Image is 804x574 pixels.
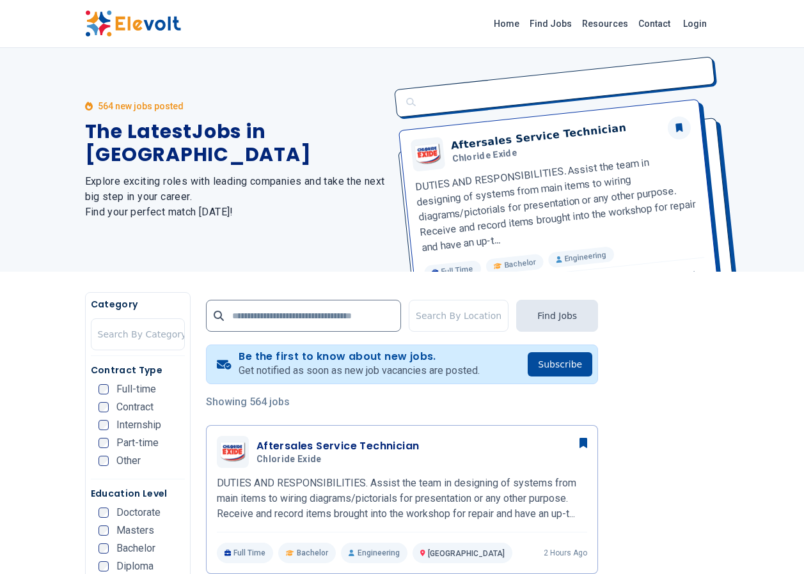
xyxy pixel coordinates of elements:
[116,438,159,448] span: Part-time
[633,13,675,34] a: Contact
[428,549,505,558] span: [GEOGRAPHIC_DATA]
[256,454,322,465] span: Chloride Exide
[516,300,598,332] button: Find Jobs
[85,174,387,220] h2: Explore exciting roles with leading companies and take the next big step in your career. Find you...
[116,456,141,466] span: Other
[341,543,407,563] p: Engineering
[99,456,109,466] input: Other
[116,525,154,536] span: Masters
[85,120,387,166] h1: The Latest Jobs in [GEOGRAPHIC_DATA]
[99,402,109,412] input: Contract
[239,363,480,378] p: Get notified as soon as new job vacancies are posted.
[116,543,155,554] span: Bachelor
[116,508,161,518] span: Doctorate
[217,543,274,563] p: Full Time
[85,10,181,37] img: Elevolt
[489,13,524,34] a: Home
[91,298,185,311] h5: Category
[524,13,577,34] a: Find Jobs
[91,364,185,376] h5: Contract Type
[91,487,185,500] h5: Education Level
[99,561,109,571] input: Diploma
[256,438,420,454] h3: Aftersales Service Technician
[99,438,109,448] input: Part-time
[99,420,109,430] input: Internship
[217,436,587,563] a: Chloride ExideAftersales Service TechnicianChloride ExideDUTIES AND RESPONSIBILITIES. Assist the ...
[297,548,328,558] span: Bachelor
[577,13,633,34] a: Resources
[217,476,587,522] p: DUTIES AND RESPONSIBILITIES. Assist the team in designing of systems from main items to wiring di...
[675,11,714,36] a: Login
[220,442,246,463] img: Chloride Exide
[116,561,154,571] span: Diploma
[116,402,154,412] span: Contract
[239,350,480,363] h4: Be the first to know about new jobs.
[544,548,587,558] p: 2 hours ago
[528,352,592,376] button: Subscribe
[116,420,161,430] span: Internship
[99,525,109,536] input: Masters
[99,384,109,394] input: Full-time
[206,394,598,410] p: Showing 564 jobs
[99,543,109,554] input: Bachelor
[98,100,184,112] p: 564 new jobs posted
[99,508,109,518] input: Doctorate
[116,384,156,394] span: Full-time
